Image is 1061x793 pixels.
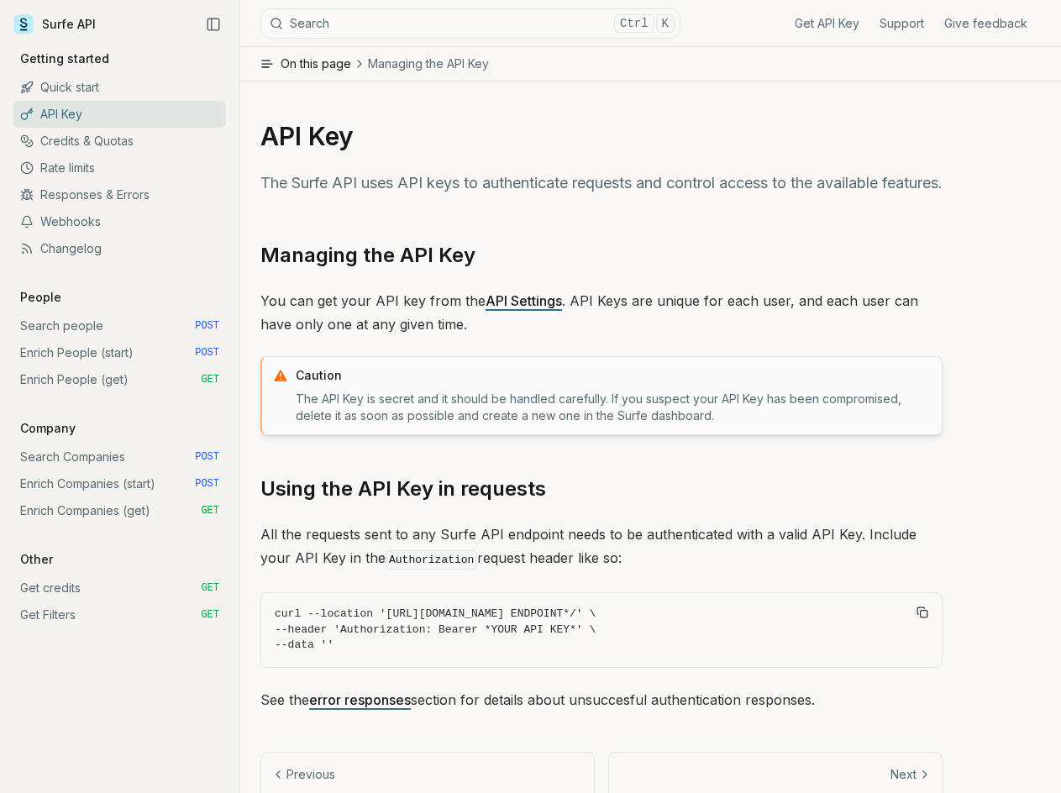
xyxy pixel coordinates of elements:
a: error responses [309,691,411,708]
button: On this pageManaging the API Key [240,47,1061,81]
button: Copy Text [910,600,935,625]
a: Search Companies POST [13,444,226,470]
p: The Surfe API uses API keys to authenticate requests and control access to the available features. [260,171,943,195]
p: Caution [296,367,932,384]
p: Previous [286,766,335,783]
a: Responses & Errors [13,181,226,208]
p: Other [13,551,60,568]
span: Managing the API Key [368,55,489,72]
a: Enrich Companies (get) GET [13,497,226,524]
a: Rate limits [13,155,226,181]
a: Quick start [13,74,226,101]
a: API Settings [486,292,562,309]
a: Using the API Key in requests [260,475,546,502]
p: Next [890,766,917,783]
kbd: K [656,14,675,33]
span: POST [195,319,219,333]
p: Getting started [13,50,116,67]
p: All the requests sent to any Surfe API endpoint needs to be authenticated with a valid API Key. I... [260,523,943,572]
a: Enrich People (get) GET [13,366,226,393]
a: Search people POST [13,312,226,339]
a: Webhooks [13,208,226,235]
p: See the section for details about unsuccesful authentication responses. [260,688,943,712]
a: Get API Key [795,15,859,32]
code: Authorization [386,550,477,570]
p: Company [13,420,82,437]
span: GET [201,608,219,622]
a: Support [880,15,924,32]
span: POST [195,477,219,491]
span: GET [201,581,219,595]
kbd: Ctrl [614,14,654,33]
a: Get credits GET [13,575,226,601]
button: Collapse Sidebar [201,12,226,37]
a: API Key [13,101,226,128]
span: POST [195,450,219,464]
span: GET [201,373,219,386]
code: curl --location '[URL][DOMAIN_NAME] ENDPOINT*/' \ --header 'Authorization: Bearer *YOUR API KEY*'... [275,607,928,654]
p: People [13,289,68,306]
a: Give feedback [944,15,1027,32]
h1: API Key [260,121,943,151]
a: Get Filters GET [13,601,226,628]
p: You can get your API key from the . API Keys are unique for each user, and each user can have onl... [260,289,943,336]
a: Changelog [13,235,226,262]
a: Managing the API Key [260,242,475,269]
a: Enrich People (start) POST [13,339,226,366]
span: GET [201,504,219,517]
p: The API Key is secret and it should be handled carefully. If you suspect your API Key has been co... [296,391,932,424]
button: SearchCtrlK [260,8,680,39]
a: Enrich Companies (start) POST [13,470,226,497]
span: POST [195,346,219,360]
a: Surfe API [13,12,96,37]
a: Credits & Quotas [13,128,226,155]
